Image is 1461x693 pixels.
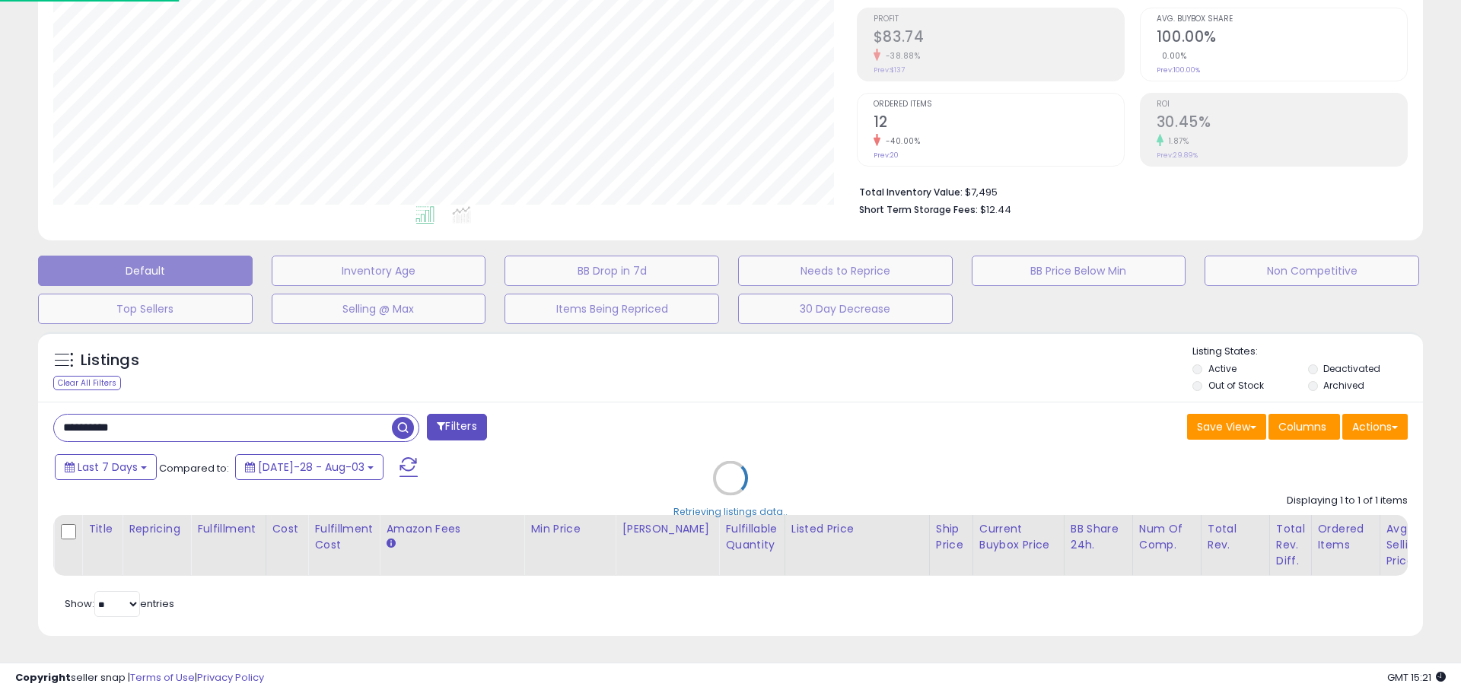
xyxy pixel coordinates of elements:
[874,65,905,75] small: Prev: $137
[859,186,963,199] b: Total Inventory Value:
[1157,100,1407,109] span: ROI
[15,670,71,685] strong: Copyright
[15,671,264,685] div: seller snap | |
[859,203,978,216] b: Short Term Storage Fees:
[673,504,788,518] div: Retrieving listings data..
[1157,151,1198,160] small: Prev: 29.89%
[972,256,1186,286] button: BB Price Below Min
[874,100,1124,109] span: Ordered Items
[1157,15,1407,24] span: Avg. Buybox Share
[880,135,921,147] small: -40.00%
[1205,256,1419,286] button: Non Competitive
[859,182,1396,200] li: $7,495
[1157,65,1200,75] small: Prev: 100.00%
[874,28,1124,49] h2: $83.74
[738,294,953,324] button: 30 Day Decrease
[1157,50,1187,62] small: 0.00%
[980,202,1011,217] span: $12.44
[874,151,899,160] small: Prev: 20
[38,294,253,324] button: Top Sellers
[272,294,486,324] button: Selling @ Max
[1157,28,1407,49] h2: 100.00%
[880,50,921,62] small: -38.88%
[738,256,953,286] button: Needs to Reprice
[130,670,195,685] a: Terms of Use
[505,294,719,324] button: Items Being Repriced
[505,256,719,286] button: BB Drop in 7d
[1163,135,1189,147] small: 1.87%
[874,15,1124,24] span: Profit
[1157,113,1407,134] h2: 30.45%
[197,670,264,685] a: Privacy Policy
[1387,670,1446,685] span: 2025-08-11 15:21 GMT
[272,256,486,286] button: Inventory Age
[38,256,253,286] button: Default
[874,113,1124,134] h2: 12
